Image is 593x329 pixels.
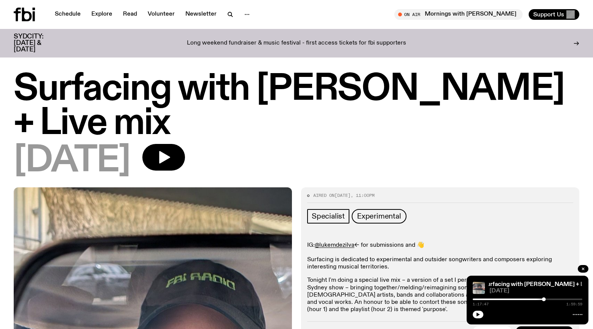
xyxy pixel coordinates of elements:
span: , 11:00pm [351,192,375,198]
span: [DATE] [335,192,351,198]
span: Specialist [312,212,345,220]
a: Volunteer [143,9,179,20]
span: Aired on [313,192,335,198]
span: Experimental [357,212,401,220]
span: 1:17:47 [473,302,489,306]
a: Newsletter [181,9,221,20]
span: [DATE] [14,144,130,178]
button: Support Us [529,9,579,20]
a: Specialist [307,209,349,224]
p: Tonight I'm doing a special live mix – a version of a set I performed last week at [PERSON_NAME]'... [307,277,573,313]
p: IG: <- for submissions and 👋 Surfacing is dedicated to experimental and outsider songwriters and ... [307,242,573,271]
a: Schedule [50,9,85,20]
h1: Surfacing with [PERSON_NAME] + Live mix [14,72,579,141]
a: @lukemdezilva [315,242,354,248]
span: 1:59:59 [566,302,582,306]
p: Long weekend fundraiser & music festival - first access tickets for fbi supporters [187,40,406,47]
a: Explore [87,9,117,20]
span: [DATE] [489,288,582,294]
a: Read [118,9,142,20]
span: Support Us [533,11,564,18]
h3: SYDCITY: [DATE] & [DATE] [14,34,62,53]
button: On AirMornings with [PERSON_NAME] [394,9,523,20]
a: Experimental [352,209,406,224]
